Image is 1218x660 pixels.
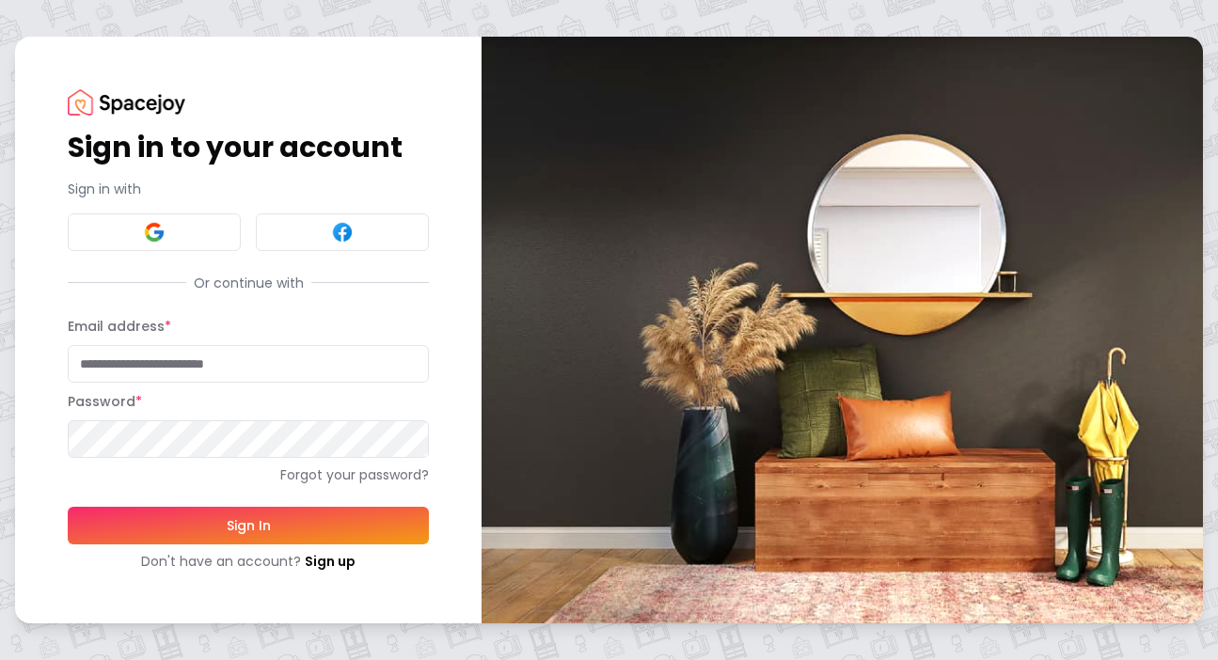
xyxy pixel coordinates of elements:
a: Sign up [305,552,356,571]
div: Don't have an account? [68,552,429,571]
label: Email address [68,317,171,336]
h1: Sign in to your account [68,131,429,165]
span: Or continue with [186,274,311,292]
img: banner [482,37,1203,622]
label: Password [68,392,142,411]
a: Forgot your password? [68,465,429,484]
img: Google signin [143,221,166,244]
img: Spacejoy Logo [68,89,185,115]
p: Sign in with [68,180,429,198]
img: Facebook signin [331,221,354,244]
button: Sign In [68,507,429,544]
